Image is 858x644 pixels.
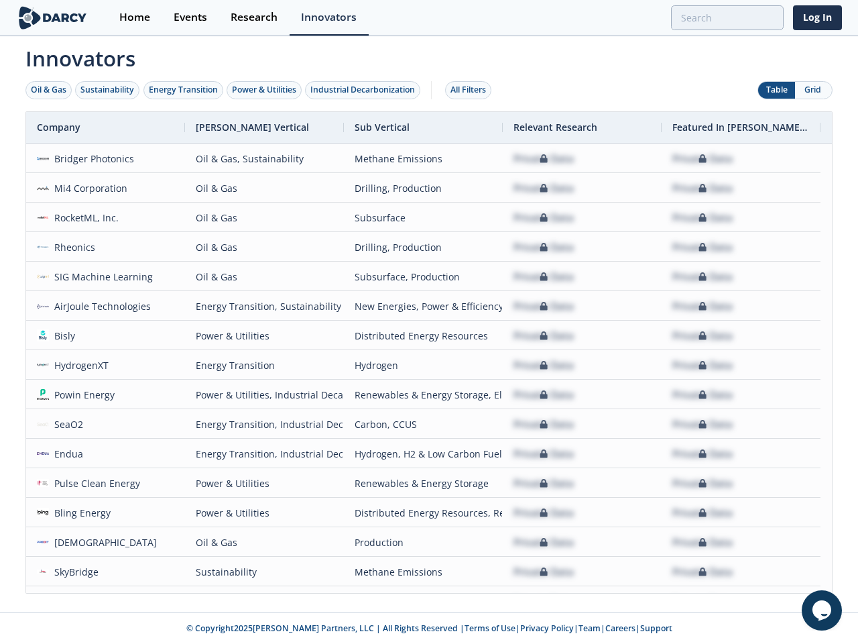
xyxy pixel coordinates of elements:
[16,38,842,74] span: Innovators
[672,587,733,616] div: Private Data
[513,174,574,203] div: Private Data
[49,233,96,262] div: Rheonics
[80,84,134,96] div: Sustainability
[513,321,574,350] div: Private Data
[49,321,76,350] div: Bisly
[672,469,733,498] div: Private Data
[793,5,842,30] a: Log In
[16,6,89,30] img: logo-wide.svg
[672,380,733,409] div: Private Data
[37,566,49,578] img: 621acaf9-556e-4419-85b5-70931944e7fa
[196,557,333,586] div: Sustainability
[513,410,574,439] div: Private Data
[672,439,733,468] div: Private Data
[672,410,733,439] div: Private Data
[49,174,128,203] div: Mi4 Corporation
[196,439,333,468] div: Energy Transition, Industrial Decarbonization
[49,557,99,586] div: SkyBridge
[37,359,49,371] img: b12a5cbc-c4e5-4c0d-9a12-6529d5f58ccf
[672,203,733,232] div: Private Data
[196,587,333,616] div: Sustainability
[49,410,84,439] div: SeaO2
[19,623,839,635] p: © Copyright 2025 [PERSON_NAME] Partners, LLC | All Rights Reserved | | | | |
[37,506,49,519] img: c02d1a0e-7d87-4977-9ee8-54ae14501f67
[37,241,49,253] img: 6be74745-e7f4-4809-9227-94d27c50fd57
[37,121,80,133] span: Company
[355,498,492,527] div: Distributed Energy Resources, Renewables & Energy Storage
[49,469,141,498] div: Pulse Clean Energy
[672,292,733,321] div: Private Data
[520,623,574,634] a: Privacy Policy
[672,351,733,380] div: Private Data
[355,203,492,232] div: Subsurface
[355,469,492,498] div: Renewables & Energy Storage
[196,380,333,409] div: Power & Utilities, Industrial Decarbonization
[513,351,574,380] div: Private Data
[513,587,574,616] div: Private Data
[49,144,135,173] div: Bridger Photonics
[49,498,111,527] div: Bling Energy
[301,12,357,23] div: Innovators
[31,84,66,96] div: Oil & Gas
[355,410,492,439] div: Carbon, CCUS
[49,351,109,380] div: HydrogenXT
[196,469,333,498] div: Power & Utilities
[49,439,84,468] div: Endua
[672,121,810,133] span: Featured In [PERSON_NAME] Live
[672,557,733,586] div: Private Data
[196,321,333,350] div: Power & Utilities
[227,81,302,99] button: Power & Utilities
[37,536,49,548] img: c29c0c01-625a-4755-b658-fa74ed2a6ef3
[355,439,492,468] div: Hydrogen, H2 & Low Carbon Fuels
[672,528,733,557] div: Private Data
[37,447,49,460] img: 17237ff5-ec2e-4601-a70e-59100ba29fa9
[355,587,492,616] div: Methane Emissions
[513,528,574,557] div: Private Data
[513,144,574,173] div: Private Data
[355,351,492,380] div: Hydrogen
[355,262,492,291] div: Subsurface, Production
[513,292,574,321] div: Private Data
[196,292,333,321] div: Energy Transition, Sustainability
[37,270,49,282] img: 01eacff9-2590-424a-bbcc-4c5387c69fda
[355,121,410,133] span: Sub Vertical
[196,144,333,173] div: Oil & Gas, Sustainability
[355,144,492,173] div: Methane Emissions
[196,121,309,133] span: [PERSON_NAME] Vertical
[355,380,492,409] div: Renewables & Energy Storage, Electrification & Efficiency
[305,81,420,99] button: Industrial Decarbonization
[513,439,574,468] div: Private Data
[758,82,795,99] button: Table
[355,174,492,203] div: Drilling, Production
[143,81,223,99] button: Energy Transition
[355,233,492,262] div: Drilling, Production
[196,351,333,380] div: Energy Transition
[671,5,784,30] input: Advanced Search
[672,262,733,291] div: Private Data
[513,262,574,291] div: Private Data
[672,498,733,527] div: Private Data
[513,121,597,133] span: Relevant Research
[37,329,49,341] img: afbd1d62-d648-4161-a523-b7d1f4fa8ef0
[49,292,151,321] div: AirJoule Technologies
[232,84,296,96] div: Power & Utilities
[513,380,574,409] div: Private Data
[196,233,333,262] div: Oil & Gas
[513,469,574,498] div: Private Data
[355,528,492,557] div: Production
[605,623,635,634] a: Careers
[37,477,49,489] img: 374cc3f8-e316-4d0b-98ba-c6da42083bd5
[795,82,832,99] button: Grid
[672,144,733,173] div: Private Data
[174,12,207,23] div: Events
[49,203,119,232] div: RocketML, Inc.
[672,174,733,203] div: Private Data
[119,12,150,23] div: Home
[196,528,333,557] div: Oil & Gas
[196,262,333,291] div: Oil & Gas
[37,211,49,223] img: 1986befd-76e6-433f-956b-27dc47f67c60
[672,321,733,350] div: Private Data
[25,81,72,99] button: Oil & Gas
[37,152,49,164] img: 1643231245421-Bridger_Logo.png
[578,623,601,634] a: Team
